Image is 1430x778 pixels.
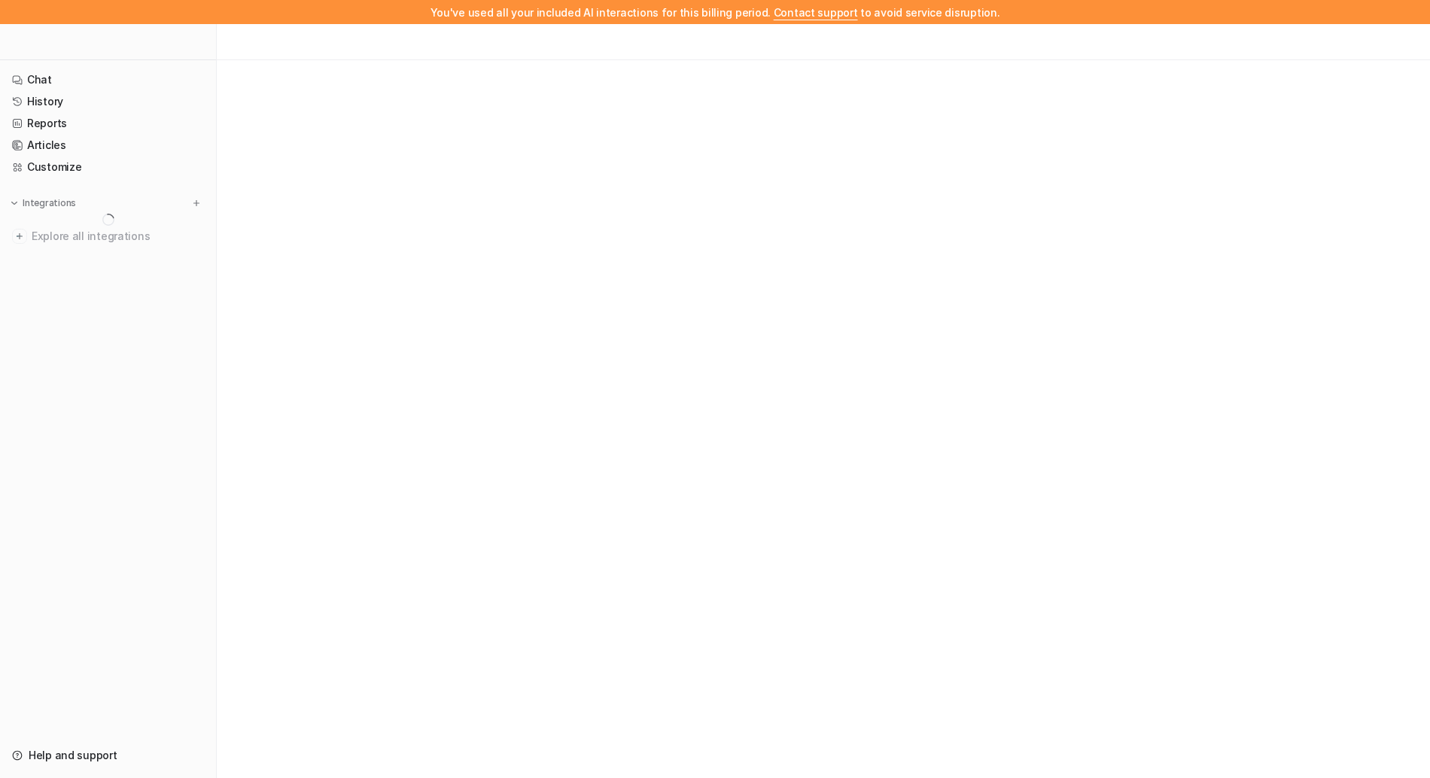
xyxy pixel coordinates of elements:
a: Chat [6,69,210,90]
a: Customize [6,157,210,178]
span: Explore all integrations [32,224,204,248]
img: explore all integrations [12,229,27,244]
a: History [6,91,210,112]
a: Articles [6,135,210,156]
span: Contact support [774,6,858,19]
button: Integrations [6,196,81,211]
a: Help and support [6,745,210,766]
a: Reports [6,113,210,134]
img: menu_add.svg [191,198,202,208]
img: expand menu [9,198,20,208]
p: Integrations [23,197,76,209]
a: Explore all integrations [6,226,210,247]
